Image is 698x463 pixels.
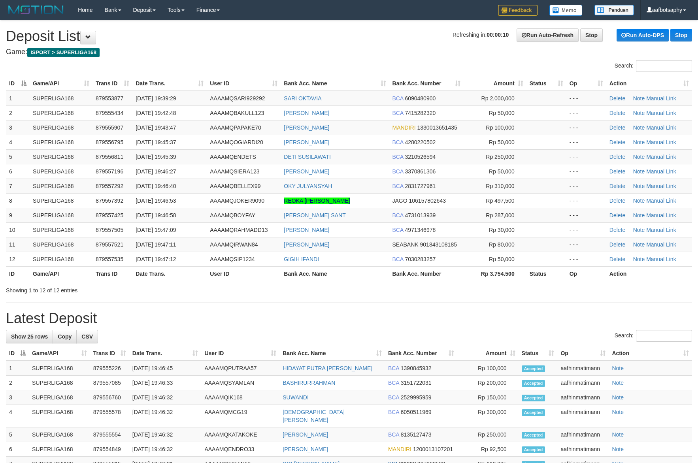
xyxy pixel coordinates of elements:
[405,227,436,233] span: Copy 4971346978 to clipboard
[633,183,645,189] a: Note
[487,32,509,38] strong: 00:00:10
[6,330,53,343] a: Show 25 rows
[405,168,436,175] span: Copy 3370861306 to clipboard
[96,168,123,175] span: 879557196
[633,110,645,116] a: Note
[389,76,464,91] th: Bank Acc. Number: activate to sort column ascending
[522,446,545,453] span: Accepted
[566,76,606,91] th: Op: activate to sort column ascending
[401,365,432,371] span: Copy 1390845932 to clipboard
[457,442,519,457] td: Rp 92,500
[6,283,285,294] div: Showing 1 to 12 of 12 entries
[646,124,676,131] a: Manual Link
[385,346,457,361] th: Bank Acc. Number: activate to sort column ascending
[136,154,176,160] span: [DATE] 19:45:39
[498,5,538,16] img: Feedback.jpg
[388,446,411,452] span: MANDIRI
[566,222,606,237] td: - - -
[392,168,404,175] span: BCA
[96,198,123,204] span: 879557392
[76,330,98,343] a: CSV
[210,124,261,131] span: AAAAMQPAPAKE70
[29,361,90,376] td: SUPERLIGA168
[420,241,457,248] span: Copy 901843108185 to clipboard
[646,154,676,160] a: Manual Link
[96,227,123,233] span: 879557505
[210,154,256,160] span: AAAAMQENDETS
[283,446,328,452] a: [PERSON_NAME]
[136,95,176,102] span: [DATE] 19:39:29
[136,110,176,116] span: [DATE] 19:42:48
[210,95,265,102] span: AAAAMQSARI929292
[388,431,399,438] span: BCA
[136,198,176,204] span: [DATE] 19:46:53
[6,193,30,208] td: 8
[633,154,645,160] a: Note
[636,330,692,342] input: Search:
[96,183,123,189] span: 879557292
[6,390,29,405] td: 3
[29,390,90,405] td: SUPERLIGA168
[405,110,436,116] span: Copy 7415282320 to clipboard
[392,227,404,233] span: BCA
[566,193,606,208] td: - - -
[6,105,30,120] td: 2
[612,409,624,415] a: Note
[132,266,207,281] th: Date Trans.
[392,95,404,102] span: BCA
[90,361,129,376] td: 879555226
[92,266,132,281] th: Trans ID
[201,442,279,457] td: AAAAMQENDRO33
[207,266,281,281] th: User ID
[609,139,625,145] a: Delete
[526,76,566,91] th: Status: activate to sort column ascending
[284,168,329,175] a: [PERSON_NAME]
[29,376,90,390] td: SUPERLIGA168
[27,48,100,57] span: ISPORT > SUPERLIGA168
[90,346,129,361] th: Trans ID: activate to sort column ascending
[557,361,609,376] td: aafhinmatimann
[609,241,625,248] a: Delete
[283,431,328,438] a: [PERSON_NAME]
[136,256,176,262] span: [DATE] 19:47:12
[392,212,404,218] span: BCA
[96,139,123,145] span: 879556795
[609,346,692,361] th: Action: activate to sort column ascending
[457,390,519,405] td: Rp 150,000
[566,149,606,164] td: - - -
[526,266,566,281] th: Status
[633,241,645,248] a: Note
[281,76,389,91] th: Bank Acc. Name: activate to sort column ascending
[392,198,407,204] span: JAGO
[136,241,176,248] span: [DATE] 19:47:11
[30,76,92,91] th: Game/API: activate to sort column ascending
[392,154,404,160] span: BCA
[388,380,399,386] span: BCA
[566,120,606,135] td: - - -
[283,380,335,386] a: BASHIRURRAHMAN
[90,405,129,427] td: 879555578
[646,256,676,262] a: Manual Link
[405,139,436,145] span: Copy 4280220502 to clipboard
[646,227,676,233] a: Manual Link
[401,431,432,438] span: Copy 8135127473 to clipboard
[405,95,436,102] span: Copy 6090480900 to clipboard
[522,380,545,387] span: Accepted
[557,390,609,405] td: aafhinmatimann
[409,198,446,204] span: Copy 106157802643 to clipboard
[129,376,202,390] td: [DATE] 19:46:33
[30,135,92,149] td: SUPERLIGA168
[284,198,350,204] a: REOKA [PERSON_NAME]
[612,394,624,401] a: Note
[486,183,514,189] span: Rp 310,000
[30,222,92,237] td: SUPERLIGA168
[210,168,259,175] span: AAAAMQSIERA123
[405,183,436,189] span: Copy 2831727961 to clipboard
[6,346,29,361] th: ID: activate to sort column descending
[6,252,30,266] td: 12
[609,227,625,233] a: Delete
[6,376,29,390] td: 2
[609,198,625,204] a: Delete
[392,241,419,248] span: SEABANK
[279,346,385,361] th: Bank Acc. Name: activate to sort column ascending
